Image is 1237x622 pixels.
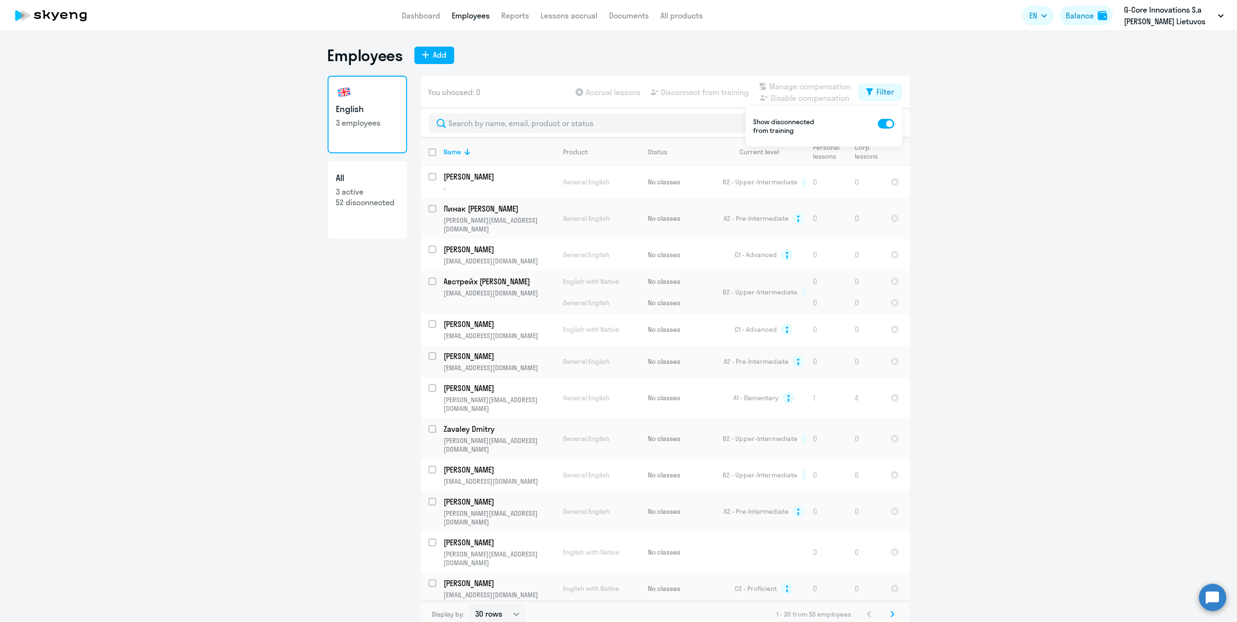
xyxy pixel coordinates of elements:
[452,11,490,20] a: Employees
[847,271,883,292] td: 0
[806,377,847,418] td: 1
[444,537,554,548] p: [PERSON_NAME]
[563,584,620,593] span: English with Native
[563,471,610,479] span: General English
[723,178,798,186] span: B2 - Upper-Intermediate
[336,172,398,184] h3: All
[444,289,555,297] p: [EMAIL_ADDRESS][DOMAIN_NAME]
[444,550,555,567] p: [PERSON_NAME][EMAIL_ADDRESS][DOMAIN_NAME]
[1029,10,1037,21] span: EN
[444,319,555,329] a: [PERSON_NAME]
[847,418,883,459] td: 0
[1098,11,1107,20] img: balance
[444,383,554,393] p: [PERSON_NAME]
[501,11,529,20] a: Reports
[855,143,882,161] div: Corp lessons
[806,573,847,605] td: 0
[563,325,620,334] span: English with Native
[541,11,597,20] a: Lessons accrual
[806,459,847,491] td: 0
[847,491,883,532] td: 0
[433,49,446,61] div: Add
[724,357,789,366] span: A2 - Pre-Intermediate
[444,276,555,287] a: Австрейх [PERSON_NAME]
[847,166,883,198] td: 0
[444,351,555,361] a: [PERSON_NAME]
[740,147,779,156] div: Current level
[1124,4,1214,27] p: G-Core Innovations S.a [PERSON_NAME] Lietuvos filialas, G-core
[847,313,883,345] td: 0
[734,393,779,402] span: A1 - Elementary
[806,239,847,271] td: 0
[444,496,555,507] a: [PERSON_NAME]
[414,47,454,64] button: Add
[723,471,798,479] span: B2 - Upper-Intermediate
[444,383,555,393] a: [PERSON_NAME]
[724,507,789,516] span: A2 - Pre-Intermediate
[858,83,902,101] button: Filter
[847,198,883,239] td: 0
[563,250,610,259] span: General English
[444,578,555,589] a: [PERSON_NAME]
[648,584,715,593] p: No classes
[735,250,777,259] span: C1 - Advanced
[429,86,481,98] span: You choosed: 0
[847,292,883,313] td: 0
[444,171,555,182] a: [PERSON_NAME]
[806,292,847,313] td: 0
[444,424,555,434] a: Zavaley Dmitry
[336,186,398,197] p: 3 active
[777,610,852,619] span: 1 - 30 from 55 employees
[444,363,555,372] p: [EMAIL_ADDRESS][DOMAIN_NAME]
[336,84,352,100] img: english
[336,103,398,115] h3: English
[660,11,703,20] a: All products
[444,244,555,255] a: [PERSON_NAME]
[444,436,555,454] p: [PERSON_NAME][EMAIL_ADDRESS][DOMAIN_NAME]
[563,298,610,307] span: General English
[563,393,610,402] span: General English
[336,117,398,128] p: 3 employees
[648,471,715,479] p: No classes
[444,319,554,329] p: [PERSON_NAME]
[563,548,620,557] span: English with Native
[723,147,805,156] div: Current level
[754,117,830,135] p: Show disconnected from training
[444,395,555,413] p: [PERSON_NAME][EMAIL_ADDRESS][DOMAIN_NAME]
[648,325,715,334] p: No classes
[847,532,883,573] td: 0
[806,491,847,532] td: 0
[444,509,555,526] p: [PERSON_NAME][EMAIL_ADDRESS][DOMAIN_NAME]
[648,250,715,259] p: No classes
[648,507,715,516] p: No classes
[563,178,610,186] span: General English
[877,86,894,98] div: Filter
[609,11,649,20] a: Documents
[444,424,554,434] p: Zavaley Dmitry
[648,298,715,307] p: No classes
[806,418,847,459] td: 0
[847,239,883,271] td: 0
[563,147,588,156] div: Product
[563,357,610,366] span: General English
[444,257,555,265] p: [EMAIL_ADDRESS][DOMAIN_NAME]
[429,114,902,133] input: Search by name, email, product or status
[648,393,715,402] p: No classes
[806,532,847,573] td: 0
[444,590,555,599] p: [EMAIL_ADDRESS][DOMAIN_NAME]
[444,351,554,361] p: [PERSON_NAME]
[648,178,715,186] p: No classes
[444,147,462,156] div: Name
[402,11,440,20] a: Dashboard
[444,537,555,548] a: [PERSON_NAME]
[1023,6,1054,25] button: EN
[1119,4,1229,27] button: G-Core Innovations S.a [PERSON_NAME] Lietuvos filialas, G-core
[444,244,554,255] p: [PERSON_NAME]
[648,434,715,443] p: No classes
[1060,6,1113,25] a: Balancebalance
[444,147,555,156] div: Name
[444,171,554,182] p: [PERSON_NAME]
[847,573,883,605] td: 0
[563,277,620,286] span: English with Native
[847,377,883,418] td: 4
